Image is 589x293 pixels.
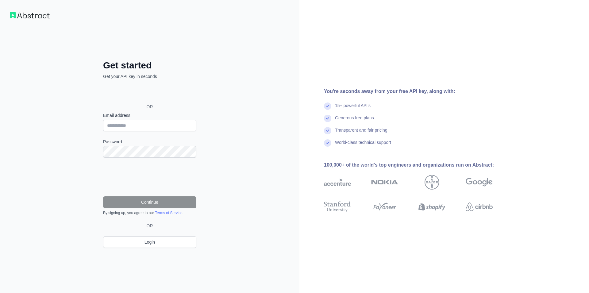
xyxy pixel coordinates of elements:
[100,86,198,100] iframe: Button na Mag-sign in gamit ang Google
[103,196,196,208] button: Continue
[103,165,196,189] iframe: reCAPTCHA
[103,210,196,215] div: By signing up, you agree to our .
[371,175,398,190] img: nokia
[466,175,493,190] img: google
[335,139,391,152] div: World-class technical support
[103,236,196,248] a: Login
[103,112,196,118] label: Email address
[335,127,387,139] div: Transparent and fair pricing
[324,88,512,95] div: You're seconds away from your free API key, along with:
[324,115,331,122] img: check mark
[324,102,331,110] img: check mark
[155,211,182,215] a: Terms of Service
[324,161,512,169] div: 100,000+ of the world's top engineers and organizations run on Abstract:
[324,139,331,147] img: check mark
[10,12,50,18] img: Workflow
[103,86,195,100] div: Mag-sign in gamit ang Google. Magbubukas sa bagong tab
[324,200,351,214] img: stanford university
[425,175,439,190] img: bayer
[324,127,331,134] img: check mark
[371,200,398,214] img: payoneer
[466,200,493,214] img: airbnb
[103,60,196,71] h2: Get started
[418,200,445,214] img: shopify
[103,73,196,79] p: Get your API key in seconds
[144,223,156,229] span: OR
[103,139,196,145] label: Password
[142,104,158,110] span: OR
[335,115,374,127] div: Generous free plans
[324,175,351,190] img: accenture
[335,102,371,115] div: 15+ powerful API's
